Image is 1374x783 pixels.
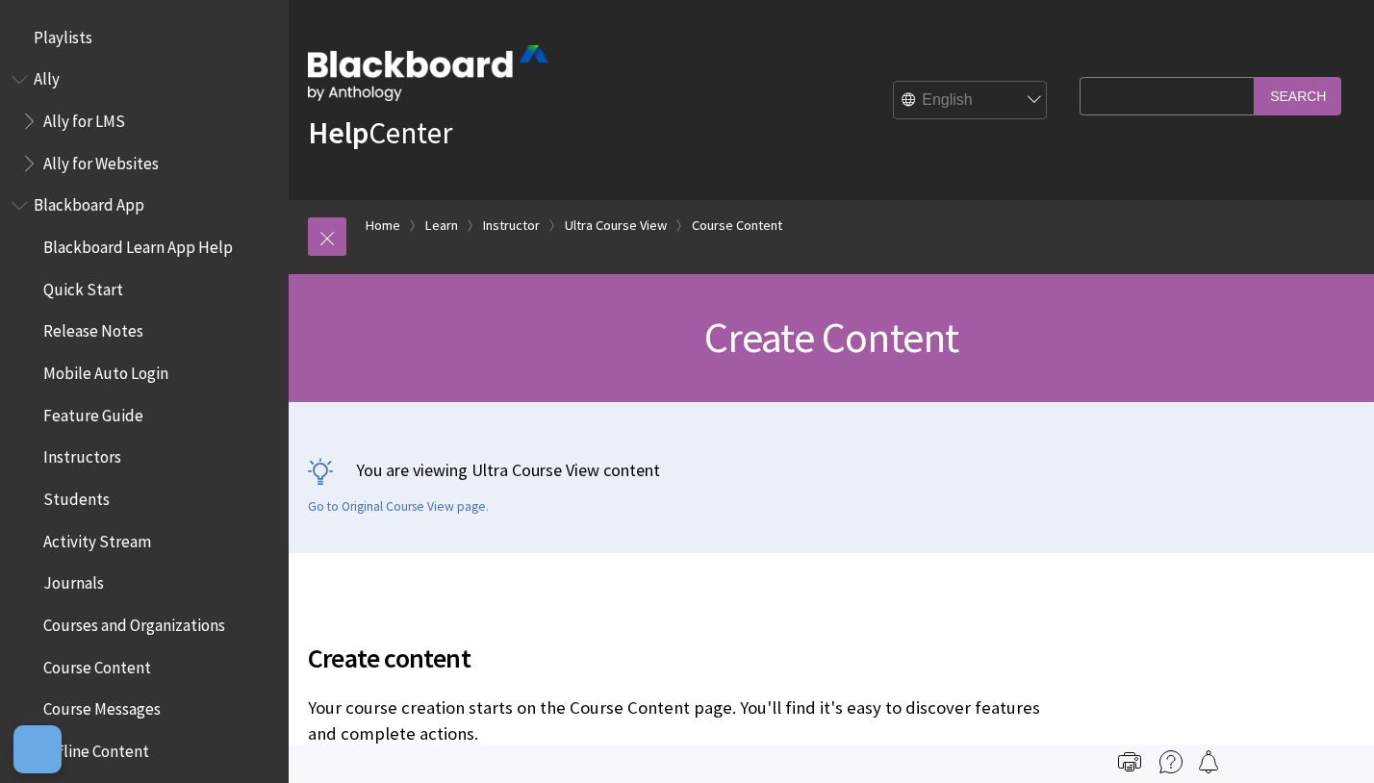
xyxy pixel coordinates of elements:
[308,695,1070,745] p: Your course creation starts on the Course Content page. You'll find it's easy to discover feature...
[43,147,159,173] span: Ally for Websites
[43,609,225,635] span: Courses and Organizations
[308,638,1070,678] span: Create content
[12,63,277,180] nav: Book outline for Anthology Ally Help
[34,21,92,47] span: Playlists
[1118,750,1141,773] img: Print
[12,21,277,54] nav: Book outline for Playlists
[565,214,667,238] a: Ultra Course View
[43,231,233,257] span: Blackboard Learn App Help
[308,45,548,101] img: Blackboard by Anthology
[43,568,104,594] span: Journals
[43,399,143,425] span: Feature Guide
[43,694,161,720] span: Course Messages
[692,214,782,238] a: Course Content
[43,316,143,341] span: Release Notes
[43,442,121,467] span: Instructors
[13,725,62,773] button: Open Preferences
[43,525,151,551] span: Activity Stream
[1197,750,1220,773] img: Follow this page
[366,214,400,238] a: Home
[1159,750,1183,773] img: More help
[1255,77,1341,114] input: Search
[308,498,489,516] a: Go to Original Course View page.
[308,114,452,152] a: HelpCenter
[483,214,540,238] a: Instructor
[34,189,144,215] span: Blackboard App
[43,735,149,761] span: Offline Content
[704,311,959,364] span: Create Content
[43,105,125,131] span: Ally for LMS
[43,651,151,677] span: Course Content
[43,357,168,383] span: Mobile Auto Login
[308,458,1355,482] p: You are viewing Ultra Course View content
[894,82,1048,120] select: Site Language Selector
[425,214,458,238] a: Learn
[43,273,123,299] span: Quick Start
[308,114,369,152] strong: Help
[34,63,60,89] span: Ally
[43,483,110,509] span: Students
